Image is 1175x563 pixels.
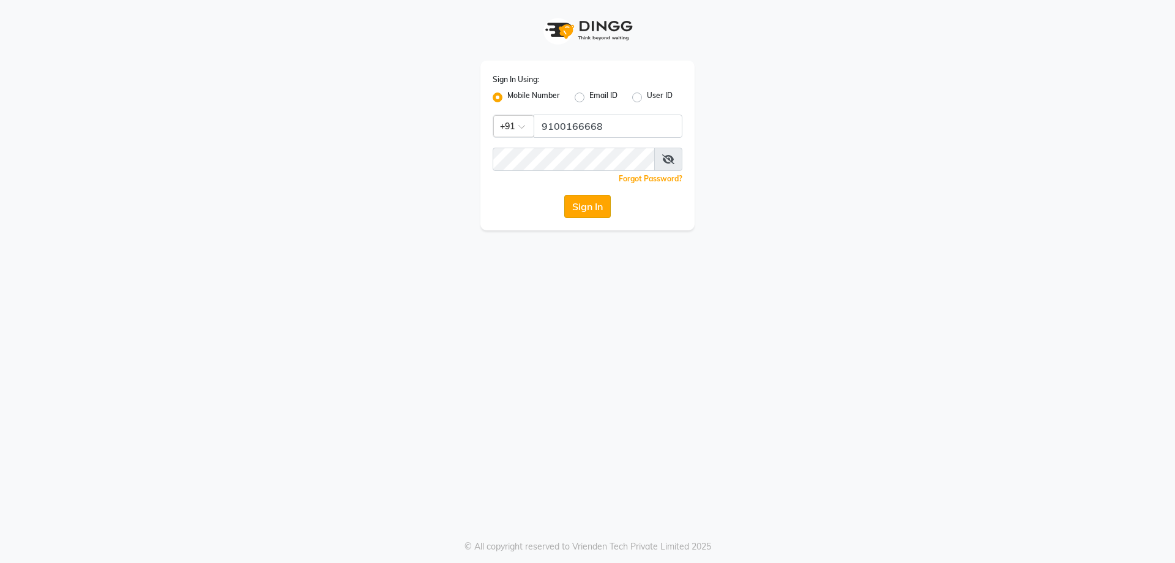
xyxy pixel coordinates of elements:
a: Forgot Password? [619,174,682,183]
button: Sign In [564,195,611,218]
label: Sign In Using: [493,74,539,85]
img: logo1.svg [539,12,636,48]
label: Mobile Number [507,90,560,105]
label: Email ID [589,90,617,105]
label: User ID [647,90,673,105]
input: Username [534,115,682,138]
input: Username [493,148,655,171]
